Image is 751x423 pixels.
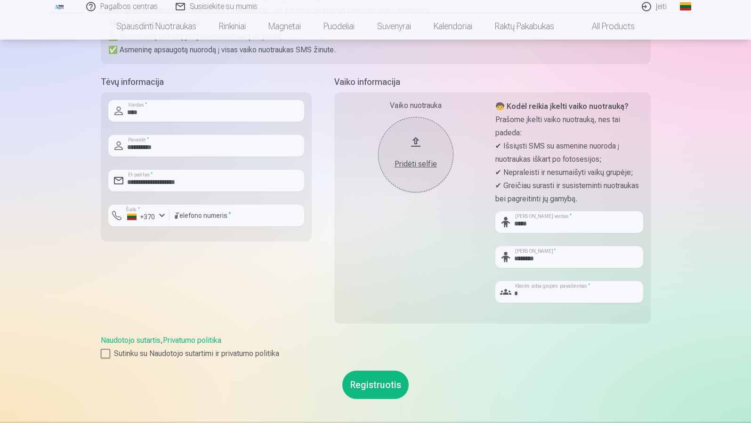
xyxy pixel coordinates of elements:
h5: Tėvų informacija [101,75,312,89]
button: Šalis*+370 [108,205,170,226]
label: Sutinku su Naudotojo sutartimi ir privatumo politika [101,348,651,359]
div: Vaiko nuotrauka [342,100,490,111]
a: Spausdinti nuotraukas [105,13,208,40]
h5: Vaiko informacija [334,75,651,89]
p: ✔ Išsiųsti SMS su asmenine nuoroda į nuotraukas iškart po fotosesijos; [495,140,643,166]
label: Šalis [123,206,143,213]
p: ✔ Greičiau surasti ir susisteminti nuotraukas bei pagreitinti jų gamybą. [495,179,643,206]
strong: 🧒 Kodėl reikia įkelti vaiko nuotrauką? [495,102,629,111]
div: +370 [127,212,155,222]
a: All products [565,13,646,40]
a: Kalendoriai [422,13,484,40]
a: Raktų pakabukas [484,13,565,40]
p: Prašome įkelti vaiko nuotrauką, nes tai padeda: [495,113,643,140]
a: Naudotojo sutartis [101,336,161,345]
p: ✅ Asmeninę apsaugotą nuorodą į visas vaiko nuotraukas SMS žinute. [108,43,643,57]
button: Registruotis [342,371,409,399]
a: Privatumo politika [163,336,221,345]
button: Pridėti selfie [378,117,453,192]
p: ✔ Nepraleisti ir nesumaišyti vaikų grupėje; [495,166,643,179]
div: Pridėti selfie [388,158,444,170]
a: Rinkiniai [208,13,257,40]
a: Magnetai [257,13,312,40]
img: /fa2 [55,4,65,9]
a: Puodeliai [312,13,366,40]
a: Suvenyrai [366,13,422,40]
div: , [101,335,651,359]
